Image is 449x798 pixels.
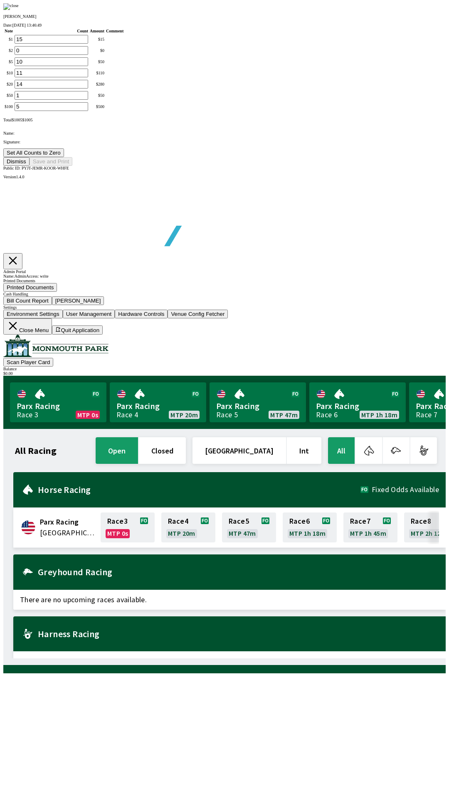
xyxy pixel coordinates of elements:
h2: Harness Racing [38,631,439,637]
button: Set All Counts to Zero [3,148,64,157]
div: $ 280 [90,82,104,86]
img: close [3,3,19,10]
button: User Management [63,310,115,318]
button: Printed Documents [3,283,57,292]
span: MTP 1h 18m [289,530,326,537]
button: closed [139,437,186,464]
div: $ 50 [90,59,104,64]
p: Signature: [3,140,446,144]
th: Comment [106,28,124,34]
button: Quit Application [52,325,103,335]
td: $ 10 [4,68,13,78]
h2: Greyhound Racing [38,569,439,575]
span: There are no upcoming races available. [13,651,446,671]
a: Race7MTP 1h 45m [343,512,397,542]
div: Cash Handling [3,292,446,296]
a: Parx RacingRace 4MTP 20m [110,382,206,422]
span: $ 1005 [22,118,32,122]
span: Parx Racing [116,401,200,411]
span: $ 1005 [12,118,22,122]
div: $ 0.00 [3,371,446,376]
a: Race5MTP 47m [222,512,276,542]
div: Settings [3,305,446,310]
th: Note [4,28,13,34]
td: $ 1 [4,34,13,44]
span: Race 8 [411,518,431,525]
span: PYJT-JEMR-KOOR-WHFE [22,166,69,170]
button: Venue Config Fetcher [168,310,228,318]
div: Version 1.4.0 [3,175,446,179]
td: $ 100 [4,102,13,111]
span: MTP 0s [107,530,128,537]
a: Race6MTP 1h 18m [283,512,337,542]
span: Race 7 [350,518,370,525]
a: Parx RacingRace 6MTP 1h 18m [309,382,406,422]
span: Fixed Odds Available [372,486,439,493]
span: MTP 20m [168,530,195,537]
p: [PERSON_NAME] [3,14,446,19]
button: Close Menu [3,318,52,335]
span: Parx Racing [216,401,299,411]
p: Name: [3,131,446,135]
button: open [96,437,138,464]
td: $ 50 [4,91,13,100]
div: Balance [3,367,446,371]
div: Name: Admin Access: write [3,274,446,278]
button: Scan Player Card [3,358,53,367]
span: MTP 1h 45m [350,530,386,537]
th: Count [14,28,89,34]
img: global tote logo [22,179,261,267]
button: Int [287,437,321,464]
h1: All Racing [15,447,57,454]
button: Dismiss [3,157,30,166]
div: Race 3 [17,411,38,418]
div: Printed Documents [3,278,446,283]
button: All [328,437,355,464]
a: Parx RacingRace 3MTP 0s [10,382,106,422]
span: Race 5 [229,518,249,525]
span: Parx Racing [316,401,399,411]
span: There are no upcoming races available. [13,590,446,610]
div: Total [3,118,446,122]
button: [GEOGRAPHIC_DATA] [192,437,286,464]
img: venue logo [3,335,109,357]
div: Race 5 [216,411,238,418]
td: $ 20 [4,79,13,89]
button: Bill Count Report [3,296,52,305]
div: $ 15 [90,37,104,42]
td: $ 2 [4,46,13,55]
div: $ 500 [90,104,104,109]
div: Date: [3,23,446,27]
span: Race 4 [168,518,188,525]
div: Race 6 [316,411,338,418]
span: Parx Racing [17,401,100,411]
span: Race 3 [107,518,128,525]
div: $ 110 [90,71,104,75]
span: [DATE] 13:46:49 [12,23,42,27]
button: Hardware Controls [115,310,168,318]
span: MTP 47m [270,411,298,418]
span: Race 6 [289,518,310,525]
a: Race3MTP 0s [101,512,155,542]
div: $ 50 [90,93,104,98]
div: Race 4 [116,411,138,418]
button: Environment Settings [3,310,63,318]
span: Parx Racing [40,517,96,527]
span: MTP 0s [77,411,98,418]
div: Race 7 [416,411,437,418]
td: $ 5 [4,57,13,66]
span: United States [40,527,96,538]
a: Parx RacingRace 5MTP 47m [210,382,306,422]
div: $ 0 [90,48,104,53]
button: [PERSON_NAME] [52,296,104,305]
div: Admin Portal [3,269,446,274]
div: Public ID: [3,166,446,170]
span: MTP 47m [229,530,256,537]
h2: Horse Racing [38,486,360,493]
th: Amount [89,28,105,34]
button: Save and Print [30,157,72,166]
a: Race4MTP 20m [161,512,215,542]
span: MTP 1h 18m [361,411,397,418]
span: MTP 20m [170,411,198,418]
span: MTP 2h 12m [411,530,447,537]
